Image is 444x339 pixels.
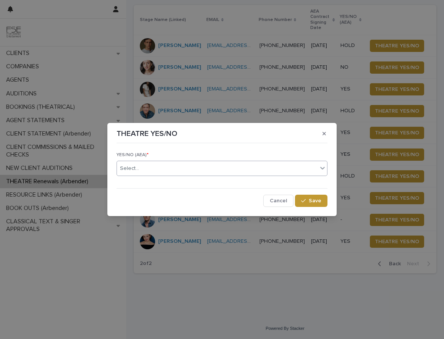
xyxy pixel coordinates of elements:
[263,195,293,207] button: Cancel
[120,165,139,173] div: Select...
[309,198,321,203] span: Save
[295,195,327,207] button: Save
[270,198,287,203] span: Cancel
[117,153,149,157] span: YES/NO (AEA)
[117,129,177,138] p: THEATRE YES/NO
